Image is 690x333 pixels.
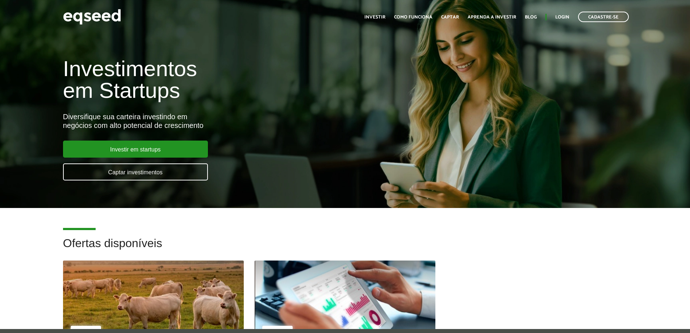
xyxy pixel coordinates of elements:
img: EqSeed [63,7,121,26]
a: Investir [364,15,385,20]
a: Investir em startups [63,141,208,158]
a: Login [555,15,569,20]
a: Aprenda a investir [468,15,516,20]
a: Captar [441,15,459,20]
a: Como funciona [394,15,432,20]
a: Cadastre-se [578,12,629,22]
a: Captar investimentos [63,163,208,180]
a: Blog [525,15,537,20]
h2: Ofertas disponíveis [63,237,627,261]
div: Diversifique sua carteira investindo em negócios com alto potencial de crescimento [63,112,397,130]
h1: Investimentos em Startups [63,58,397,101]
